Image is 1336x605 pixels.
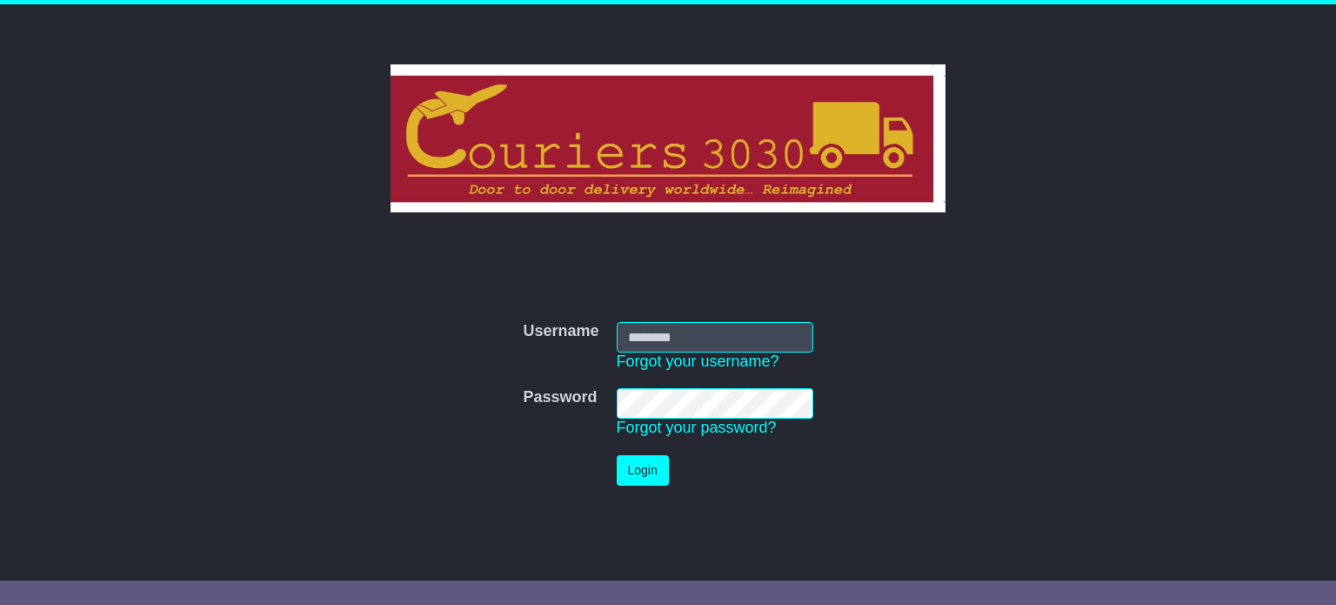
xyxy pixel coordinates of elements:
[391,64,946,212] img: Couriers 3030
[617,419,777,436] a: Forgot your password?
[617,353,779,370] a: Forgot your username?
[617,455,669,486] button: Login
[523,322,598,341] label: Username
[523,388,597,407] label: Password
